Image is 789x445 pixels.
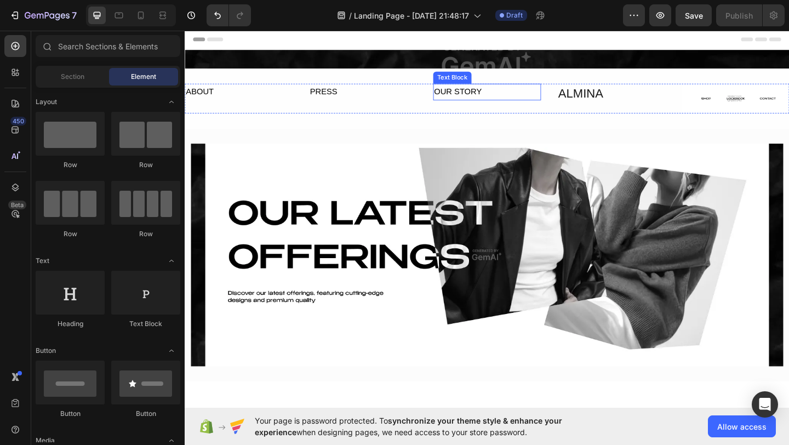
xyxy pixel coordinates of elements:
span: Toggle open [163,93,180,111]
span: Text [36,256,49,266]
p: 7 [72,9,77,22]
div: Row [36,229,105,239]
input: Search Sections & Elements [36,35,180,57]
div: Text Block [272,48,310,58]
button: 7 [4,4,82,26]
span: Button [36,346,56,356]
img: Alt image [540,59,658,92]
div: Open Intercom Messenger [752,391,778,418]
div: Row [111,229,180,239]
div: Heading [36,319,105,329]
div: OUR STORY [270,59,387,77]
div: Text Block [111,319,180,329]
button: Allow access [708,415,776,437]
div: Row [111,160,180,170]
span: Element [131,72,156,82]
iframe: Design area [185,29,789,409]
div: Row [36,160,105,170]
span: Draft [506,10,523,20]
div: Publish [725,10,753,21]
span: / [349,10,352,21]
div: Undo/Redo [207,4,251,26]
span: Landing Page - [DATE] 21:48:17 [354,10,469,21]
span: synchronize your theme style & enhance your experience [255,416,562,437]
div: Button [111,409,180,419]
div: Button [36,409,105,419]
span: Save [685,11,703,20]
div: ALMINA [405,59,522,81]
img: Alt image [7,124,651,366]
span: Toggle open [163,342,180,360]
span: Toggle open [163,252,180,270]
span: Section [61,72,84,82]
button: Publish [716,4,762,26]
span: Allow access [717,421,767,432]
div: 450 [10,117,26,125]
div: Beta [8,201,26,209]
span: Your page is password protected. To when designing pages, we need access to your store password. [255,415,605,438]
span: Layout [36,97,57,107]
button: Save [676,4,712,26]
